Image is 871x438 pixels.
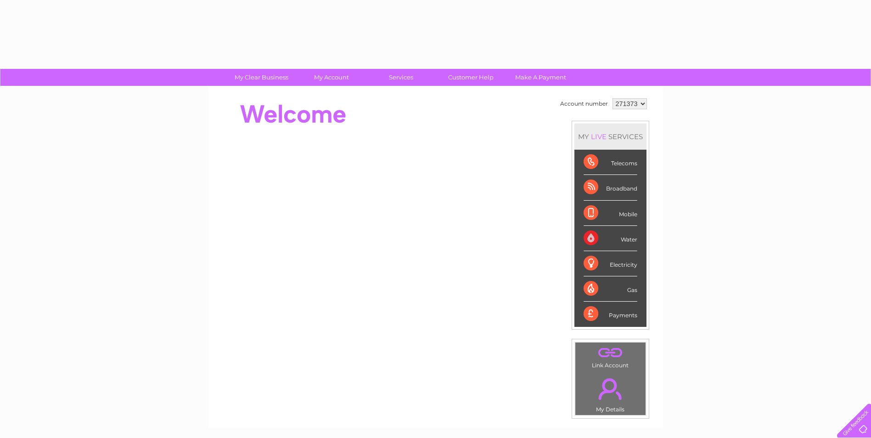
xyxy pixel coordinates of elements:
td: Link Account [575,342,646,371]
div: Water [584,226,637,251]
a: Services [363,69,439,86]
div: Broadband [584,175,637,200]
div: Gas [584,276,637,302]
a: My Clear Business [224,69,299,86]
a: Customer Help [433,69,509,86]
div: LIVE [589,132,608,141]
td: Account number [558,96,610,112]
div: Telecoms [584,150,637,175]
div: Electricity [584,251,637,276]
a: . [578,373,643,405]
div: Mobile [584,201,637,226]
a: Make A Payment [503,69,579,86]
a: My Account [293,69,369,86]
div: Payments [584,302,637,326]
a: . [578,345,643,361]
div: MY SERVICES [574,124,646,150]
td: My Details [575,371,646,416]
